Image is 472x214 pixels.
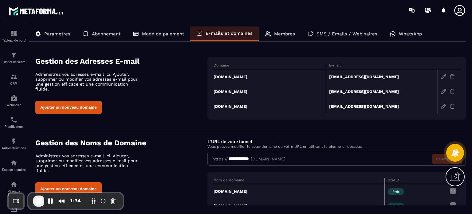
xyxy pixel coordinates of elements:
img: formation [10,73,18,80]
th: Nom de domaine [214,178,385,184]
p: Espace membre [2,168,26,172]
img: formation [10,51,18,59]
th: Domaine [214,63,326,69]
img: edit-gr.78e3acdd.svg [441,74,446,79]
p: Paramètres [44,31,70,37]
td: [DOMAIN_NAME] [214,84,326,99]
p: Administrez vos adresses e-mail ici. Ajouter, supprimer ou modifier vos adresses e-mail pour une ... [35,153,143,173]
img: edit-gr.78e3acdd.svg [441,89,446,94]
p: E-mails et domaines [206,30,253,36]
button: Ajouter un nouveau domaine [35,182,102,196]
p: SMS / Emails / Webinaires [317,31,377,37]
p: Réseaux Sociaux [2,190,26,196]
button: Ajouter un nouveau domaine [35,101,102,114]
span: Prêt [388,203,404,210]
th: Statut [385,178,446,184]
img: trash-gr.2c9399ab.svg [450,103,455,109]
a: formationformationTableau de bord [2,25,26,47]
td: [DOMAIN_NAME] [214,69,326,84]
img: email [10,206,18,213]
img: trash-gr.2c9399ab.svg [450,74,455,79]
p: Planificateur [2,125,26,128]
img: formation [10,30,18,37]
img: automations [10,95,18,102]
p: Vous pouvez modifier le sous-domaine de votre URL en utilisant le champ ci-dessous [207,144,466,149]
a: social-networksocial-networkRéseaux Sociaux [2,176,26,201]
a: automationsautomationsWebinaire [2,90,26,111]
img: scheduler [10,116,18,123]
p: Administrez vos adresses e-mail ici. Ajouter, supprimer ou modifier vos adresses e-mail pour une ... [35,72,143,91]
td: [EMAIL_ADDRESS][DOMAIN_NAME] [326,84,438,99]
th: E-mail [326,63,438,69]
td: [DOMAIN_NAME] [214,199,385,213]
label: L'URL de votre tunnel [207,139,252,144]
td: [EMAIL_ADDRESS][DOMAIN_NAME] [326,69,438,84]
a: automationsautomationsEspace membre [2,155,26,176]
p: Webinaire [2,103,26,107]
p: Tunnel de vente [2,60,26,64]
a: schedulerschedulerPlanificateur [2,111,26,133]
h4: Gestion des Noms de Domaine [35,139,207,147]
h4: Gestion des Adresses E-mail [35,57,207,66]
a: formationformationCRM [2,68,26,90]
img: automations [10,138,18,145]
p: WhatsApp [399,31,422,37]
img: more [449,187,457,195]
p: Abonnement [92,31,120,37]
img: social-network [10,181,18,188]
img: more [449,202,457,209]
a: automationsautomationsAutomatisations [2,133,26,155]
img: trash-gr.2c9399ab.svg [450,89,455,94]
td: [EMAIL_ADDRESS][DOMAIN_NAME] [326,99,438,114]
p: Tableau de bord [2,39,26,42]
td: [DOMAIN_NAME] [214,99,326,114]
p: Mode de paiement [142,31,184,37]
span: Prêt [388,188,404,195]
a: formationformationTunnel de vente [2,47,26,68]
p: CRM [2,82,26,85]
td: [DOMAIN_NAME] [214,184,385,199]
img: edit-gr.78e3acdd.svg [441,103,446,109]
img: automations [10,159,18,167]
img: logo [9,6,64,17]
p: Membres [274,31,295,37]
p: Automatisations [2,147,26,150]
